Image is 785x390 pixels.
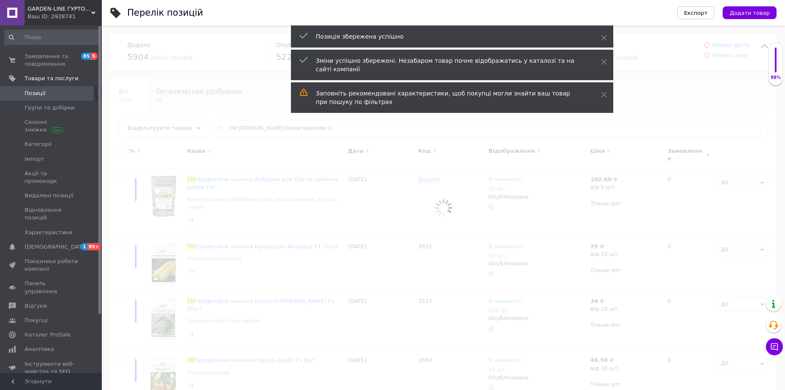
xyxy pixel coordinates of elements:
span: Панель управління [25,280,78,295]
button: Експорт [677,6,715,19]
span: [DEMOGRAPHIC_DATA] [25,243,87,251]
span: Покупці [25,317,47,324]
div: 98% [769,75,782,81]
span: 1 [81,243,87,250]
span: Групи та добірки [25,104,75,112]
div: Перелік позицій [127,8,203,17]
div: Ваш ID: 2928741 [28,13,102,20]
button: Чат з покупцем [766,338,783,355]
span: GARDEN-LINE ГУРТОВИЙ АГРОМАГАЗИН [28,5,91,13]
span: Видалені позиції [25,192,73,199]
span: Відгуки [25,302,47,310]
input: Пошук [4,30,100,45]
div: Заповніть рекомендовані характеристики, щоб покупці могли знайти ваш товар при пошуку по фільтрах [316,89,580,106]
span: Інструменти веб-майстра та SEO [25,360,78,376]
span: Замовлення та повідомлення [25,53,78,68]
span: Характеристики [25,229,73,236]
span: Відновлення позицій [25,206,78,222]
span: Категорії [25,140,51,148]
div: Позиція збережена успішно [316,32,580,41]
span: Акції та промокоди [25,170,78,185]
span: Імпорт [25,155,44,163]
span: Експорт [684,10,708,16]
span: 85 [81,53,91,60]
span: Додати товар [729,10,770,16]
span: Позиції [25,90,45,97]
span: Показники роботи компанії [25,258,78,273]
span: Аналітика [25,345,54,353]
span: 5 [91,53,98,60]
span: Товари та послуги [25,75,78,82]
div: Зміни успішно збережені. Незабаром товар почне відображатись у каталозі та на сайті компанії [316,56,580,73]
button: Додати товар [723,6,777,19]
span: Каталог ProSale [25,331,70,339]
span: Сезонні знижки [25,118,78,134]
span: 99+ [87,243,101,250]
